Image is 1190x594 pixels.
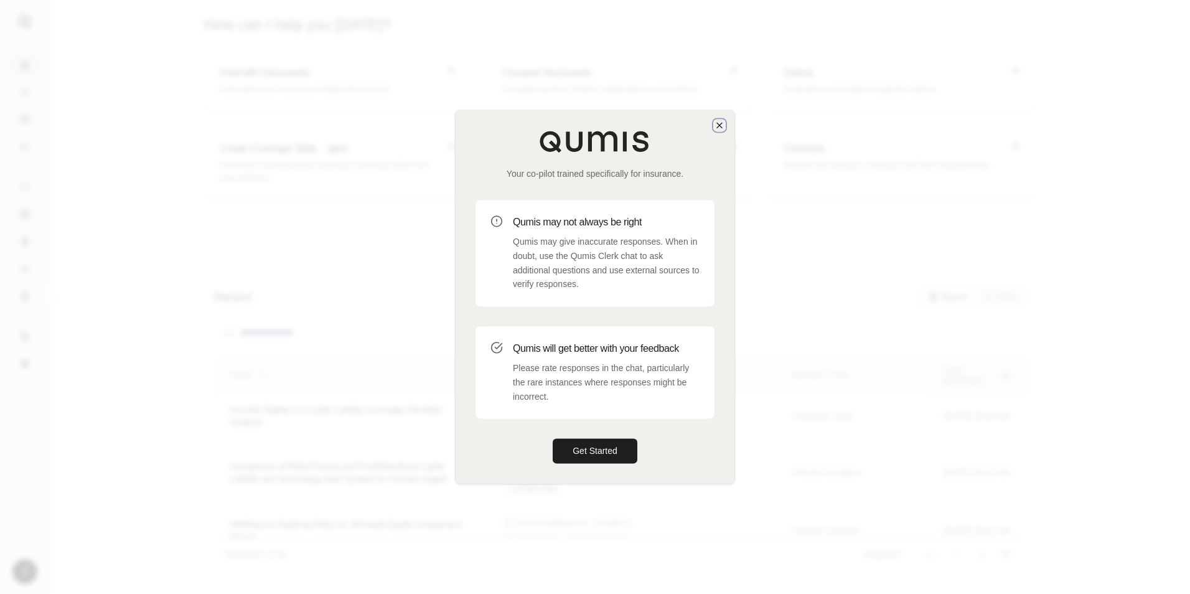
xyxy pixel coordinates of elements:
[513,361,700,403] p: Please rate responses in the chat, particularly the rare instances where responses might be incor...
[513,235,700,291] p: Qumis may give inaccurate responses. When in doubt, use the Qumis Clerk chat to ask additional qu...
[513,341,700,356] h3: Qumis will get better with your feedback
[539,130,651,153] img: Qumis Logo
[513,215,700,230] h3: Qumis may not always be right
[553,439,637,464] button: Get Started
[476,167,714,180] p: Your co-pilot trained specifically for insurance.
